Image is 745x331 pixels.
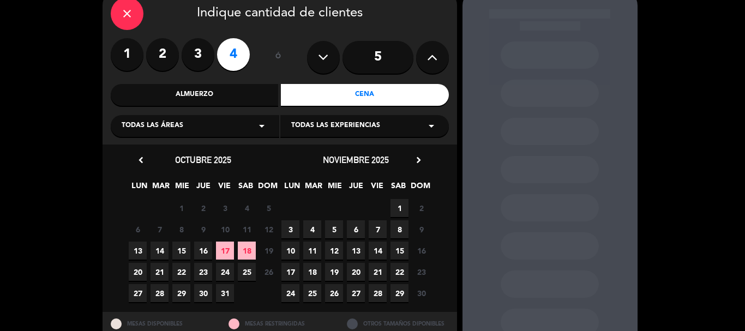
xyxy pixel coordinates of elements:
[326,179,344,197] span: MIE
[146,38,179,71] label: 2
[260,220,278,238] span: 12
[283,179,301,197] span: LUN
[129,220,147,238] span: 6
[237,179,255,197] span: SAB
[238,263,256,281] span: 25
[413,154,424,166] i: chevron_right
[347,284,365,302] span: 27
[389,179,407,197] span: SAB
[258,179,276,197] span: DOM
[172,284,190,302] span: 29
[390,242,408,260] span: 15
[369,220,387,238] span: 7
[194,179,212,197] span: JUE
[216,284,234,302] span: 31
[194,199,212,217] span: 2
[172,263,190,281] span: 22
[216,242,234,260] span: 17
[238,199,256,217] span: 4
[194,284,212,302] span: 30
[152,179,170,197] span: MAR
[216,199,234,217] span: 3
[412,199,430,217] span: 2
[172,242,190,260] span: 15
[303,242,321,260] span: 11
[151,263,169,281] span: 21
[347,220,365,238] span: 6
[303,220,321,238] span: 4
[369,242,387,260] span: 14
[260,242,278,260] span: 19
[111,38,143,71] label: 1
[260,263,278,281] span: 26
[303,263,321,281] span: 18
[412,242,430,260] span: 16
[347,242,365,260] span: 13
[175,154,231,165] span: octubre 2025
[216,220,234,238] span: 10
[325,284,343,302] span: 26
[369,263,387,281] span: 21
[325,242,343,260] span: 12
[291,121,380,131] span: Todas las experiencias
[111,84,279,106] div: Almuerzo
[173,179,191,197] span: MIE
[281,284,299,302] span: 24
[390,284,408,302] span: 29
[303,284,321,302] span: 25
[261,38,296,76] div: ó
[281,84,449,106] div: Cena
[281,263,299,281] span: 17
[216,263,234,281] span: 24
[412,284,430,302] span: 30
[122,121,183,131] span: Todas las áreas
[151,284,169,302] span: 28
[194,242,212,260] span: 16
[129,263,147,281] span: 20
[411,179,429,197] span: DOM
[238,220,256,238] span: 11
[151,242,169,260] span: 14
[412,220,430,238] span: 9
[325,220,343,238] span: 5
[217,38,250,71] label: 4
[151,220,169,238] span: 7
[368,179,386,197] span: VIE
[129,242,147,260] span: 13
[172,220,190,238] span: 8
[260,199,278,217] span: 5
[412,263,430,281] span: 23
[425,119,438,133] i: arrow_drop_down
[323,154,389,165] span: noviembre 2025
[135,154,147,166] i: chevron_left
[369,284,387,302] span: 28
[281,242,299,260] span: 10
[130,179,148,197] span: LUN
[172,199,190,217] span: 1
[281,220,299,238] span: 3
[347,179,365,197] span: JUE
[304,179,322,197] span: MAR
[182,38,214,71] label: 3
[390,220,408,238] span: 8
[129,284,147,302] span: 27
[347,263,365,281] span: 20
[238,242,256,260] span: 18
[215,179,233,197] span: VIE
[325,263,343,281] span: 19
[194,263,212,281] span: 23
[255,119,268,133] i: arrow_drop_down
[390,263,408,281] span: 22
[194,220,212,238] span: 9
[121,7,134,20] i: close
[390,199,408,217] span: 1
